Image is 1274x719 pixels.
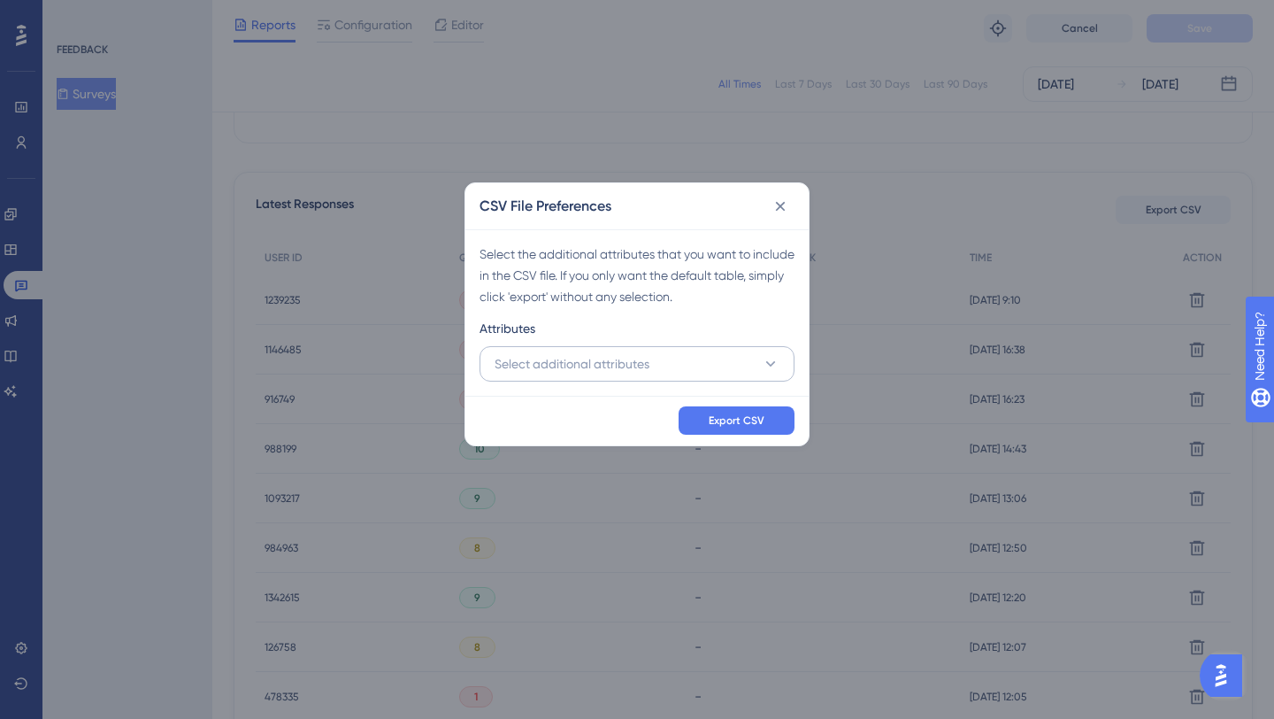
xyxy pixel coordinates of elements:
[480,318,535,339] span: Attributes
[480,244,794,307] div: Select the additional attributes that you want to include in the CSV file. If you only want the d...
[480,196,611,217] h2: CSV File Preferences
[495,353,649,375] span: Select additional attributes
[1200,649,1253,702] iframe: UserGuiding AI Assistant Launcher
[709,414,764,428] span: Export CSV
[42,4,111,26] span: Need Help?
